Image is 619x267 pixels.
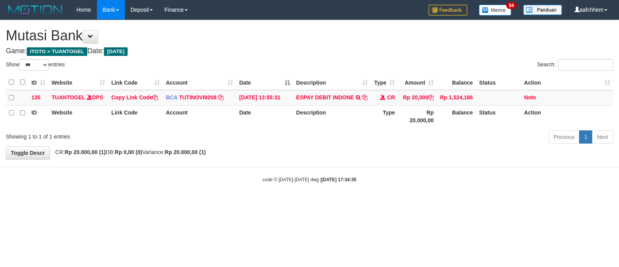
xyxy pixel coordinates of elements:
span: BCA [166,94,178,101]
th: Website [48,105,108,127]
input: Search: [558,59,613,71]
a: Copy TUTINOVI9208 to clipboard [218,94,223,101]
span: ITOTO > TUANTOGEL [27,47,87,56]
td: DPS [48,90,108,106]
th: Action [521,105,613,127]
th: Account: activate to sort column ascending [163,75,236,90]
div: Showing 1 to 1 of 1 entries [6,130,252,140]
th: Amount: activate to sort column ascending [398,75,437,90]
strong: [DATE] 17:34:35 [322,177,356,182]
th: Website: activate to sort column ascending [48,75,108,90]
a: TUTINOVI9208 [179,94,216,101]
select: Showentries [19,59,48,71]
img: MOTION_logo.png [6,4,65,16]
strong: Rp 20.000,00 (1) [165,149,206,155]
th: Link Code: activate to sort column ascending [108,75,163,90]
th: Balance [437,75,476,90]
img: Feedback.jpg [429,5,467,16]
a: Next [592,130,613,144]
a: Copy ESPAY DEBIT INDONE to clipboard [362,94,367,101]
label: Show entries [6,59,65,71]
span: 34 [506,2,517,9]
h1: Mutasi Bank [6,28,613,43]
a: 1 [579,130,592,144]
strong: Rp 0,00 (0) [115,149,142,155]
th: Type [371,105,398,127]
th: Balance [437,105,476,127]
th: ID [28,105,48,127]
a: Toggle Descr [6,146,50,160]
a: TUANTOGEL [52,94,85,101]
a: Copy Rp 20,000 to clipboard [428,94,434,101]
span: [DATE] [104,47,128,56]
th: Type: activate to sort column ascending [371,75,398,90]
th: ID: activate to sort column ascending [28,75,48,90]
th: Description: activate to sort column ascending [293,75,371,90]
a: Note [524,94,536,101]
th: Status [476,105,521,127]
td: Rp 1,524,166 [437,90,476,106]
th: Link Code [108,105,163,127]
td: [DATE] 13:55:31 [236,90,293,106]
label: Search: [537,59,613,71]
span: 135 [31,94,40,101]
th: Date: activate to sort column descending [236,75,293,90]
td: Rp 20,000 [398,90,437,106]
th: Action: activate to sort column ascending [521,75,613,90]
img: panduan.png [523,5,562,15]
th: Date [236,105,293,127]
strong: Rp 20.000,00 (1) [65,149,106,155]
small: code © [DATE]-[DATE] dwg | [263,177,356,182]
th: Description [293,105,371,127]
a: ESPAY DEBIT INDONE [296,94,354,101]
a: Previous [548,130,579,144]
span: CR [387,94,395,101]
th: Account [163,105,236,127]
th: Status [476,75,521,90]
img: Button%20Memo.svg [479,5,512,16]
span: CR: DB: Variance: [52,149,206,155]
a: Copy Link Code [111,94,158,101]
th: Rp 20.000,00 [398,105,437,127]
h4: Game: Date: [6,47,613,55]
